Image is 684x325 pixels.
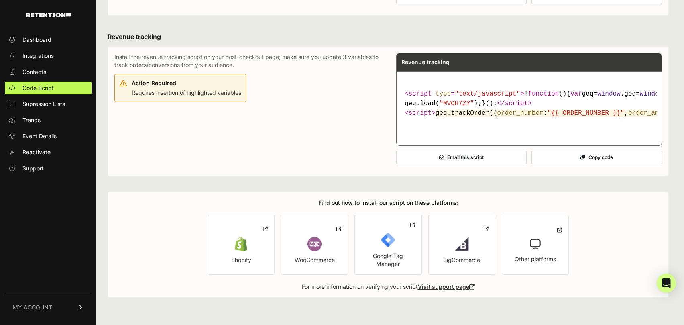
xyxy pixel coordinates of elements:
span: order_number [497,110,543,117]
div: Open Intercom Messenger [657,274,676,293]
span: < > [405,110,436,117]
span: window [640,90,663,98]
span: script [409,110,432,117]
span: < = > [405,90,524,98]
button: Email this script [396,151,527,164]
a: Code Script [5,82,92,94]
span: Integrations [22,52,54,60]
img: Google Tag Manager [381,233,395,247]
span: Reactivate [22,148,51,156]
a: Google Tag Manager [354,215,421,275]
a: Integrations [5,49,92,62]
a: MY ACCOUNT [5,295,92,319]
span: Support [22,164,44,172]
span: "MVOH7ZY" [439,100,474,107]
span: "text/javascript" [455,90,520,98]
a: Other platforms [502,215,569,275]
span: Supression Lists [22,100,65,108]
a: Supression Lists [5,98,92,110]
div: Requires insertion of highlighted variables [132,78,241,97]
img: BigCommerce [455,237,469,251]
div: BigCommerce [443,256,480,264]
a: Shopify [208,215,275,275]
div: Google Tag Manager [361,252,415,268]
img: Shopify [234,237,248,251]
p: For more information on verifying your script [302,283,475,291]
span: Event Details [22,132,57,140]
span: script [409,90,432,98]
a: Trends [5,114,92,127]
div: WooCommerce [295,256,335,264]
button: Copy code [531,151,662,164]
span: MY ACCOUNT [13,303,52,311]
div: Action Required [132,79,241,87]
a: Dashboard [5,33,92,46]
div: Other platforms [515,255,556,263]
span: Dashboard [22,36,51,44]
span: ( ) [528,90,566,98]
span: var [570,90,582,98]
span: window [597,90,621,98]
a: Event Details [5,130,92,143]
h3: Revenue tracking [108,32,669,41]
img: Wordpress [307,237,322,251]
a: Reactivate [5,146,92,159]
span: Trends [22,116,41,124]
span: type [436,90,451,98]
p: Install the revenue tracking script on your post-checkout page; make sure you update 3 variables ... [114,53,380,69]
a: Contacts [5,65,92,78]
span: order_amount [628,110,674,117]
span: Contacts [22,68,46,76]
span: </ > [497,100,531,107]
a: BigCommerce [428,215,495,275]
div: Shopify [231,256,251,264]
div: Revenue tracking [397,53,662,71]
span: function [528,90,559,98]
span: Code Script [22,84,54,92]
img: Retention.com [26,13,71,17]
span: "{{ ORDER_NUMBER }}" [547,110,624,117]
a: Visit support page [418,283,475,290]
span: script [505,100,528,107]
a: WooCommerce [281,215,348,275]
a: Support [5,162,92,175]
h3: Find out how to install our script on these platforms: [318,199,458,207]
